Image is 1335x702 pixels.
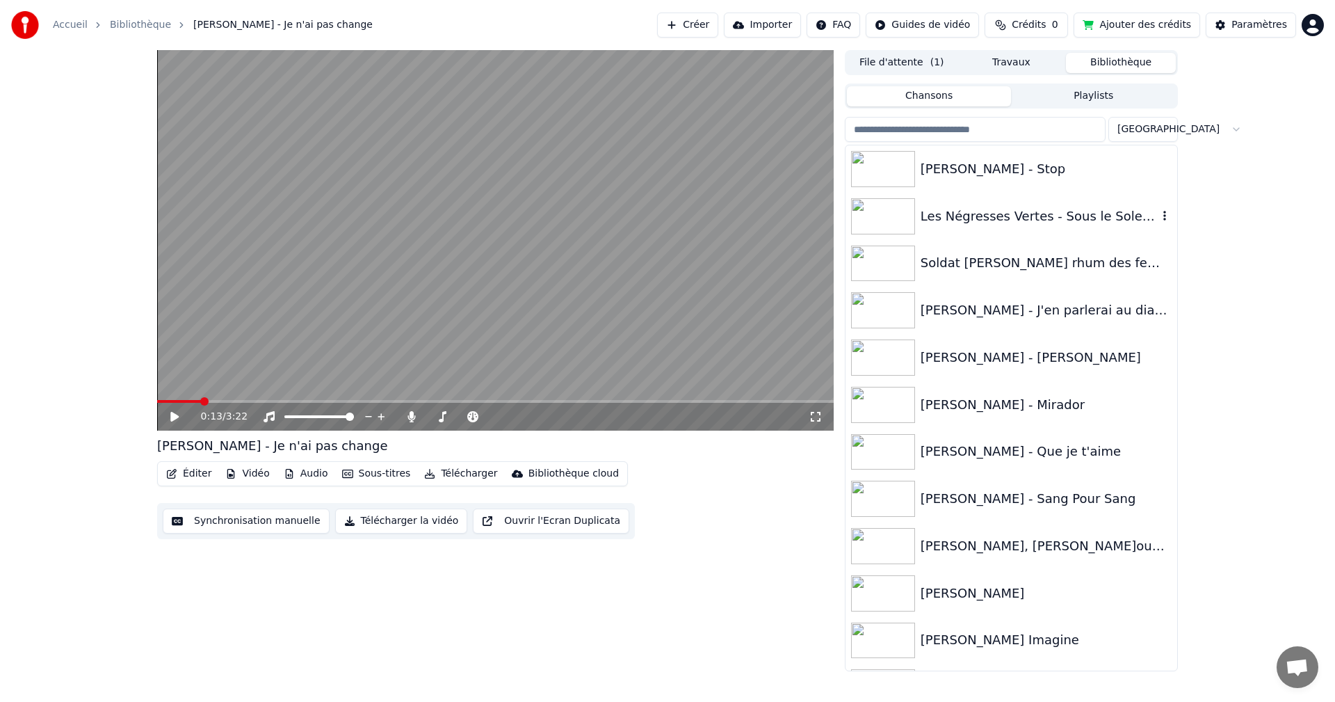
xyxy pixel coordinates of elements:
[1012,18,1046,32] span: Crédits
[335,509,468,534] button: Télécharger la vidéo
[921,630,1172,650] div: [PERSON_NAME] Imagine
[528,467,619,481] div: Bibliothèque cloud
[921,253,1172,273] div: Soldat [PERSON_NAME] rhum des femmes
[473,509,629,534] button: Ouvrir l'Ecran Duplicata
[921,301,1172,320] div: [PERSON_NAME] - J'en parlerai au diable
[419,464,503,484] button: Télécharger
[657,13,718,38] button: Créer
[226,410,248,424] span: 3:22
[921,489,1172,509] div: [PERSON_NAME] - Sang Pour Sang
[1052,18,1058,32] span: 0
[847,86,1012,106] button: Chansons
[921,207,1158,226] div: Les Négresses Vertes - Sous le Soleil de Bodega
[921,536,1172,556] div: [PERSON_NAME], [PERSON_NAME]oublierai ton nom
[847,53,957,73] button: File d'attente
[921,348,1172,367] div: [PERSON_NAME] - [PERSON_NAME]
[807,13,860,38] button: FAQ
[866,13,979,38] button: Guides de vidéo
[110,18,171,32] a: Bibliothèque
[163,509,330,534] button: Synchronisation manuelle
[201,410,222,424] span: 0:13
[985,13,1068,38] button: Crédits0
[337,464,416,484] button: Sous-titres
[157,436,387,456] div: [PERSON_NAME] - Je n'ai pas change
[1011,86,1176,106] button: Playlists
[1206,13,1296,38] button: Paramètres
[1074,13,1200,38] button: Ajouter des crédits
[220,464,275,484] button: Vidéo
[930,56,944,70] span: ( 1 )
[11,11,39,39] img: youka
[921,584,1172,603] div: [PERSON_NAME]
[1117,122,1220,136] span: [GEOGRAPHIC_DATA]
[278,464,334,484] button: Audio
[724,13,801,38] button: Importer
[1066,53,1176,73] button: Bibliothèque
[201,410,234,424] div: /
[921,395,1172,415] div: [PERSON_NAME] - Mirador
[53,18,373,32] nav: breadcrumb
[957,53,1067,73] button: Travaux
[193,18,373,32] span: [PERSON_NAME] - Je n'ai pas change
[921,442,1172,461] div: [PERSON_NAME] - Que je t'aime
[1231,18,1287,32] div: Paramètres
[53,18,88,32] a: Accueil
[1277,646,1318,688] div: Ouvrir le chat
[921,159,1172,179] div: [PERSON_NAME] - Stop
[161,464,217,484] button: Éditer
